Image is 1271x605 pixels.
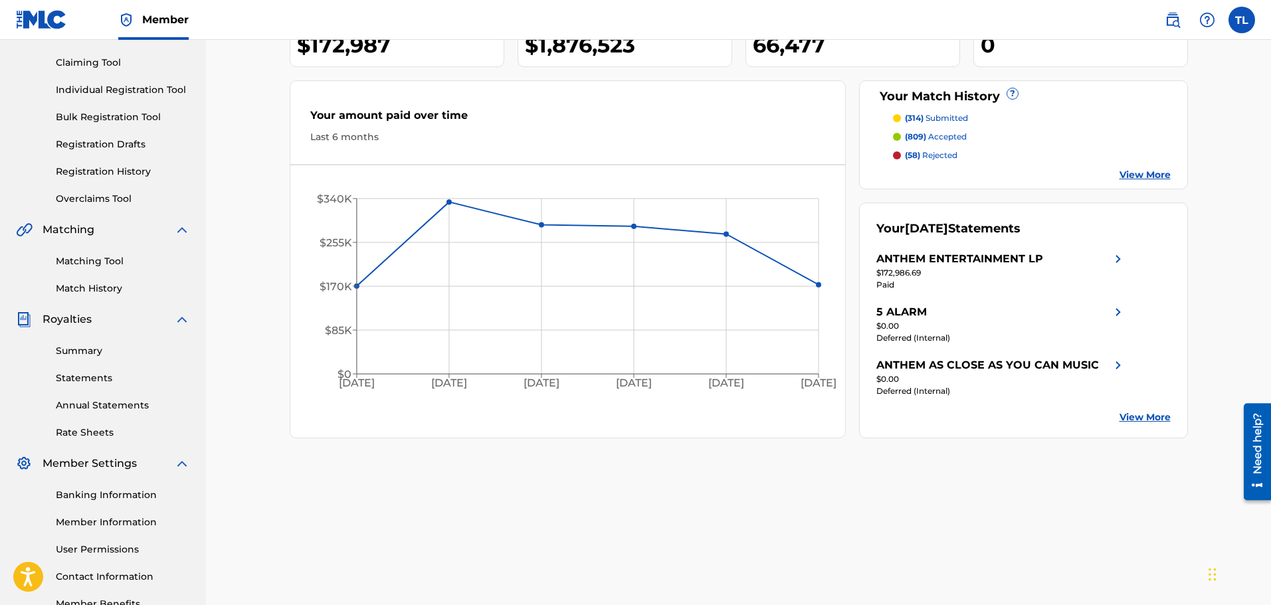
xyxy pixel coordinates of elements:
img: help [1199,12,1215,28]
tspan: $255K [319,236,351,249]
a: View More [1120,168,1171,182]
img: Royalties [16,311,32,327]
div: Help [1194,7,1221,33]
a: Summary [56,344,190,358]
p: submitted [905,112,968,124]
tspan: [DATE] [616,377,652,390]
img: right chevron icon [1110,304,1126,320]
div: Deferred (Internal) [876,332,1126,344]
span: Member [142,12,189,27]
p: accepted [905,131,967,143]
iframe: Resource Center [1234,398,1271,505]
div: Your amount paid over time [310,108,826,130]
img: Member Settings [16,456,32,472]
div: 66,477 [753,30,959,60]
a: (809) accepted [893,131,1171,143]
img: search [1165,12,1181,28]
div: 0 [981,30,1187,60]
tspan: [DATE] [801,377,836,390]
span: (809) [905,131,926,141]
span: Matching [43,222,94,238]
p: rejected [905,149,957,161]
tspan: $340K [316,193,351,205]
img: Top Rightsholder [118,12,134,28]
div: $172,986.69 [876,267,1126,279]
tspan: $85K [324,324,351,337]
a: Contact Information [56,570,190,584]
span: ? [1007,88,1018,99]
div: $1,876,523 [525,30,732,60]
a: ANTHEM ENTERTAINMENT LPright chevron icon$172,986.69Paid [876,251,1126,291]
tspan: $170K [319,280,351,293]
div: Your Statements [876,220,1021,238]
a: 5 ALARMright chevron icon$0.00Deferred (Internal) [876,304,1126,344]
a: Matching Tool [56,254,190,268]
div: $172,987 [297,30,504,60]
div: $0.00 [876,320,1126,332]
a: ANTHEM AS CLOSE AS YOU CAN MUSICright chevron icon$0.00Deferred (Internal) [876,357,1126,397]
a: (314) submitted [893,112,1171,124]
div: Paid [876,279,1126,291]
a: Individual Registration Tool [56,83,190,97]
div: Your Match History [876,88,1171,106]
span: Royalties [43,311,92,327]
a: Public Search [1159,7,1186,33]
a: User Permissions [56,543,190,557]
div: Deferred (Internal) [876,385,1126,397]
tspan: [DATE] [708,377,744,390]
div: 5 ALARM [876,304,927,320]
tspan: [DATE] [338,377,374,390]
tspan: [DATE] [431,377,467,390]
img: expand [174,456,190,472]
a: Claiming Tool [56,56,190,70]
a: Overclaims Tool [56,192,190,206]
tspan: [DATE] [524,377,559,390]
a: Registration Drafts [56,137,190,151]
a: Banking Information [56,488,190,502]
a: (58) rejected [893,149,1171,161]
div: $0.00 [876,373,1126,385]
div: ANTHEM ENTERTAINMENT LP [876,251,1043,267]
div: Drag [1209,555,1217,594]
img: right chevron icon [1110,357,1126,373]
span: Member Settings [43,456,137,472]
div: User Menu [1228,7,1255,33]
span: (58) [905,150,920,160]
img: MLC Logo [16,10,67,29]
tspan: $0 [337,368,351,381]
img: expand [174,311,190,327]
div: Last 6 months [310,130,826,144]
img: expand [174,222,190,238]
a: Statements [56,371,190,385]
a: Rate Sheets [56,426,190,440]
a: Match History [56,282,190,296]
span: (314) [905,113,924,123]
img: right chevron icon [1110,251,1126,267]
a: Annual Statements [56,398,190,412]
div: ANTHEM AS CLOSE AS YOU CAN MUSIC [876,357,1099,373]
a: Member Information [56,515,190,529]
span: [DATE] [905,221,948,236]
iframe: Chat Widget [1205,541,1271,605]
a: Registration History [56,165,190,179]
img: Matching [16,222,33,238]
a: Bulk Registration Tool [56,110,190,124]
a: View More [1120,410,1171,424]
